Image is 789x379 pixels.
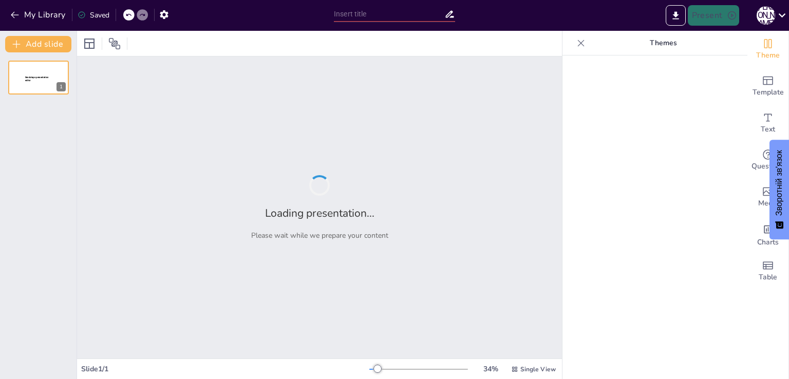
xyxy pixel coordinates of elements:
button: Duplicate Slide [39,64,51,76]
button: Зворотній зв'язок - Показати опитування [769,140,789,239]
div: Add a table [747,253,788,290]
button: My Library [8,7,70,23]
h2: Loading presentation... [265,206,374,220]
span: Text [761,124,775,135]
font: Зворотній зв'язок [775,150,783,216]
button: Cannot delete last slide [53,64,66,76]
div: 1 [57,82,66,91]
div: [PERSON_NAME] [757,6,775,25]
div: Add text boxes [747,105,788,142]
span: Sendsteps presentation editor [25,76,49,82]
div: Change the overall theme [747,31,788,68]
div: Add images, graphics, shapes or video [747,179,788,216]
div: Saved [78,10,109,20]
button: [PERSON_NAME] [757,5,775,26]
span: Media [758,198,778,209]
span: Position [108,37,121,50]
div: 34 % [478,364,503,374]
span: Single View [520,365,556,373]
div: Layout [81,35,98,52]
p: Themes [589,31,737,55]
span: Theme [756,50,780,61]
button: Export to PowerPoint [666,5,686,26]
button: Present [688,5,739,26]
div: Add ready made slides [747,68,788,105]
div: Slide 1 / 1 [81,364,369,374]
input: Insert title [334,7,444,22]
span: Charts [757,237,779,248]
span: Template [753,87,784,98]
span: Table [759,272,777,283]
div: Add charts and graphs [747,216,788,253]
button: Add slide [5,36,71,52]
span: Questions [752,161,785,172]
div: 1 [8,61,69,94]
div: Get real-time input from your audience [747,142,788,179]
p: Please wait while we prepare your content [251,231,388,240]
